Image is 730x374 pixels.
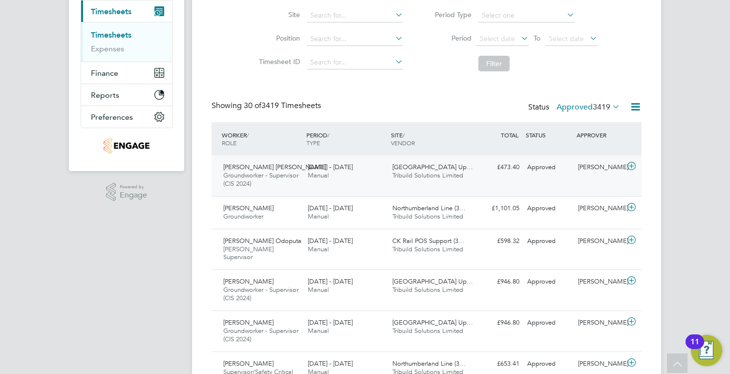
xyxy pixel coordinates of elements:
span: Timesheets [91,7,131,16]
span: Tribuild Solutions Limited [392,327,463,335]
div: SITE [388,126,473,152]
span: [PERSON_NAME] [PERSON_NAME] [223,163,326,171]
span: [DATE] - [DATE] [308,277,353,286]
button: Finance [81,62,172,84]
span: [GEOGRAPHIC_DATA] Up… [392,318,473,327]
span: Finance [91,68,118,78]
input: Search for... [307,9,403,22]
span: Northumberland Line (3… [392,359,466,368]
img: tribuildsolutions-logo-retina.png [104,138,149,154]
span: [PERSON_NAME] [223,277,274,286]
input: Search for... [307,32,403,46]
span: 30 of [244,101,261,110]
span: Manual [308,212,329,220]
span: / [247,131,249,139]
a: Timesheets [91,30,131,40]
div: STATUS [523,126,574,144]
input: Select one [478,9,575,22]
span: [PERSON_NAME] Odoputa [223,237,301,245]
label: Site [256,10,300,19]
span: To [531,32,543,44]
span: Manual [308,286,329,294]
span: Powered by [120,183,147,191]
div: Status [528,101,622,114]
label: Timesheet ID [256,57,300,66]
div: APPROVER [574,126,625,144]
a: Powered byEngage [106,183,148,201]
div: £598.32 [472,233,523,249]
span: [DATE] - [DATE] [308,163,353,171]
div: Timesheets [81,22,172,62]
span: Northumberland Line (3… [392,204,466,212]
span: [PERSON_NAME] Supervisor [223,245,274,262]
label: Period [428,34,472,43]
span: / [327,131,329,139]
span: [GEOGRAPHIC_DATA] Up… [392,163,473,171]
div: Approved [523,356,574,372]
a: Expenses [91,44,124,53]
span: Select date [549,34,584,43]
div: £946.80 [472,274,523,290]
span: [PERSON_NAME] [223,359,274,368]
div: £1,101.05 [472,200,523,217]
span: TOTAL [501,131,518,139]
span: [PERSON_NAME] [223,204,274,212]
span: 3419 Timesheets [244,101,321,110]
button: Open Resource Center, 11 new notifications [691,335,722,366]
span: Manual [308,171,329,179]
span: [DATE] - [DATE] [308,359,353,368]
span: Tribuild Solutions Limited [392,245,463,253]
span: [DATE] - [DATE] [308,237,353,245]
span: [DATE] - [DATE] [308,204,353,212]
span: Tribuild Solutions Limited [392,286,463,294]
span: Engage [120,191,147,199]
span: / [403,131,405,139]
div: 11 [690,342,699,354]
span: Groundworker - Supervisor (CIS 2024) [223,286,299,302]
a: Go to home page [81,138,172,154]
span: CK Rail POS Support (3… [392,237,465,245]
div: Showing [212,101,323,111]
span: Tribuild Solutions Limited [392,212,463,220]
span: [DATE] - [DATE] [308,318,353,327]
div: Approved [523,315,574,331]
span: Groundworker - Supervisor (CIS 2024) [223,327,299,343]
div: Approved [523,233,574,249]
div: [PERSON_NAME] [574,315,625,331]
div: [PERSON_NAME] [574,159,625,176]
button: Filter [478,56,510,71]
span: Preferences [91,112,133,122]
span: Manual [308,327,329,335]
button: Timesheets [81,0,172,22]
button: Reports [81,84,172,106]
input: Search for... [307,56,403,69]
span: TYPE [306,139,320,147]
div: [PERSON_NAME] [574,200,625,217]
div: [PERSON_NAME] [574,274,625,290]
span: Groundworker - Supervisor (CIS 2024) [223,171,299,188]
div: £653.41 [472,356,523,372]
span: [GEOGRAPHIC_DATA] Up… [392,277,473,286]
button: Preferences [81,106,172,128]
div: [PERSON_NAME] [574,356,625,372]
span: ROLE [222,139,236,147]
span: Tribuild Solutions Limited [392,171,463,179]
span: VENDOR [391,139,415,147]
div: £473.40 [472,159,523,176]
label: Position [256,34,300,43]
label: Approved [557,102,620,112]
div: PERIOD [304,126,388,152]
span: Select date [480,34,515,43]
div: Approved [523,274,574,290]
span: 3419 [593,102,610,112]
span: Reports [91,90,119,100]
label: Period Type [428,10,472,19]
div: WORKER [219,126,304,152]
span: [PERSON_NAME] [223,318,274,327]
span: Groundworker [223,212,263,220]
div: Approved [523,200,574,217]
span: Manual [308,245,329,253]
div: £946.80 [472,315,523,331]
div: [PERSON_NAME] [574,233,625,249]
div: Approved [523,159,574,176]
